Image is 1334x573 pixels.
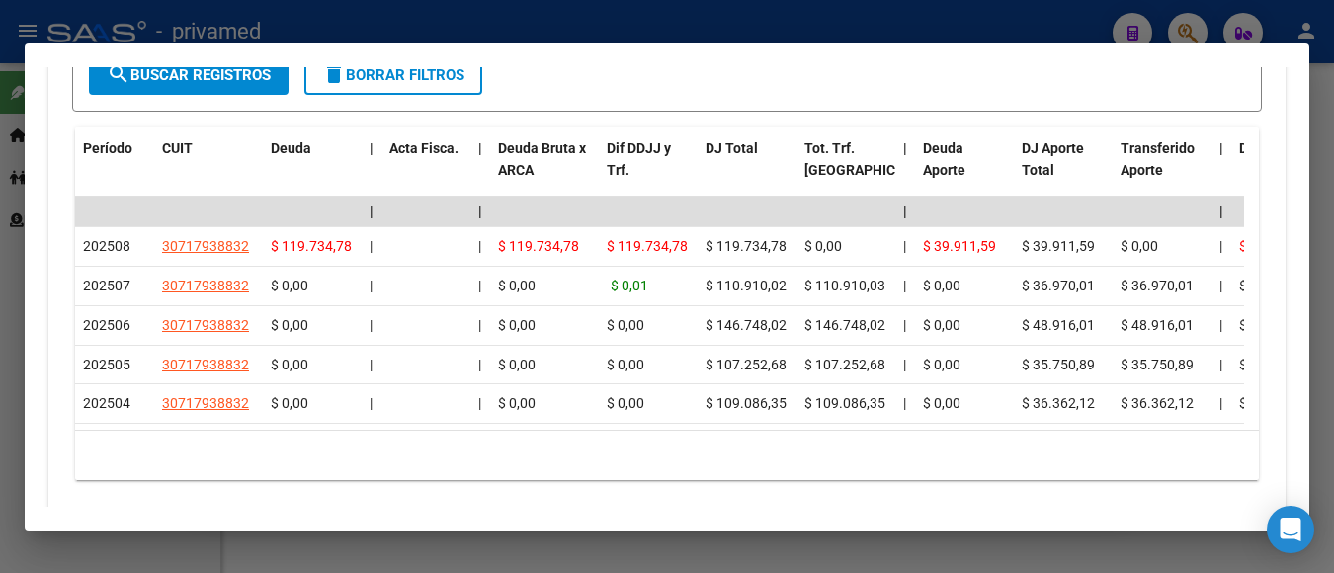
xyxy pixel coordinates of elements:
[162,317,249,333] span: 30717938832
[1121,140,1195,179] span: Transferido Aporte
[1022,238,1095,254] span: $ 39.911,59
[1231,127,1330,214] datatable-header-cell: Deuda Contr.
[478,278,481,293] span: |
[370,278,373,293] span: |
[498,395,536,411] span: $ 0,00
[271,238,352,254] span: $ 119.734,78
[271,395,308,411] span: $ 0,00
[1121,357,1194,372] span: $ 35.750,89
[370,140,374,156] span: |
[271,278,308,293] span: $ 0,00
[1121,278,1194,293] span: $ 36.970,01
[162,395,249,411] span: 30717938832
[804,140,939,179] span: Tot. Trf. [GEOGRAPHIC_DATA]
[478,357,481,372] span: |
[370,395,373,411] span: |
[498,238,579,254] span: $ 119.734,78
[804,278,885,293] span: $ 110.910,03
[915,127,1014,214] datatable-header-cell: Deuda Aporte
[370,317,373,333] span: |
[1219,317,1222,333] span: |
[162,140,193,156] span: CUIT
[607,238,688,254] span: $ 119.734,78
[903,140,907,156] span: |
[804,317,885,333] span: $ 146.748,02
[389,140,459,156] span: Acta Fisca.
[271,357,308,372] span: $ 0,00
[271,140,311,156] span: Deuda
[1219,238,1222,254] span: |
[1022,278,1095,293] span: $ 36.970,01
[162,357,249,372] span: 30717938832
[162,278,249,293] span: 30717938832
[1239,395,1277,411] span: $ 0,00
[923,317,960,333] span: $ 0,00
[478,140,482,156] span: |
[370,204,374,219] span: |
[498,140,586,179] span: Deuda Bruta x ARCA
[1121,395,1194,411] span: $ 36.362,12
[804,238,842,254] span: $ 0,00
[1239,357,1277,372] span: $ 0,00
[498,317,536,333] span: $ 0,00
[370,357,373,372] span: |
[923,140,965,179] span: Deuda Aporte
[83,238,130,254] span: 202508
[804,357,885,372] span: $ 107.252,68
[1022,140,1084,179] span: DJ Aporte Total
[923,357,960,372] span: $ 0,00
[1219,278,1222,293] span: |
[83,357,130,372] span: 202505
[706,317,787,333] span: $ 146.748,02
[83,140,132,156] span: Período
[607,140,671,179] span: Dif DDJJ y Trf.
[804,395,885,411] span: $ 109.086,35
[923,278,960,293] span: $ 0,00
[607,357,644,372] span: $ 0,00
[895,127,915,214] datatable-header-cell: |
[903,238,906,254] span: |
[903,278,906,293] span: |
[478,395,481,411] span: |
[607,395,644,411] span: $ 0,00
[83,278,130,293] span: 202507
[1022,357,1095,372] span: $ 35.750,89
[89,55,289,95] button: Buscar Registros
[322,66,464,84] span: Borrar Filtros
[1121,238,1158,254] span: $ 0,00
[75,127,154,214] datatable-header-cell: Período
[1239,140,1320,156] span: Deuda Contr.
[903,357,906,372] span: |
[607,317,644,333] span: $ 0,00
[1219,204,1223,219] span: |
[599,127,698,214] datatable-header-cell: Dif DDJJ y Trf.
[1014,127,1113,214] datatable-header-cell: DJ Aporte Total
[107,66,271,84] span: Buscar Registros
[1211,127,1231,214] datatable-header-cell: |
[381,127,470,214] datatable-header-cell: Acta Fisca.
[478,317,481,333] span: |
[478,238,481,254] span: |
[478,204,482,219] span: |
[1022,317,1095,333] span: $ 48.916,01
[903,395,906,411] span: |
[923,238,996,254] span: $ 39.911,59
[1239,317,1277,333] span: $ 0,00
[498,357,536,372] span: $ 0,00
[706,140,758,156] span: DJ Total
[1113,127,1211,214] datatable-header-cell: Transferido Aporte
[271,317,308,333] span: $ 0,00
[490,127,599,214] datatable-header-cell: Deuda Bruta x ARCA
[1239,278,1277,293] span: $ 0,00
[796,127,895,214] datatable-header-cell: Tot. Trf. Bruto
[498,278,536,293] span: $ 0,00
[1219,140,1223,156] span: |
[706,395,787,411] span: $ 109.086,35
[1219,395,1222,411] span: |
[154,127,263,214] datatable-header-cell: CUIT
[607,278,648,293] span: -$ 0,01
[903,317,906,333] span: |
[83,317,130,333] span: 202506
[362,127,381,214] datatable-header-cell: |
[706,238,787,254] span: $ 119.734,78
